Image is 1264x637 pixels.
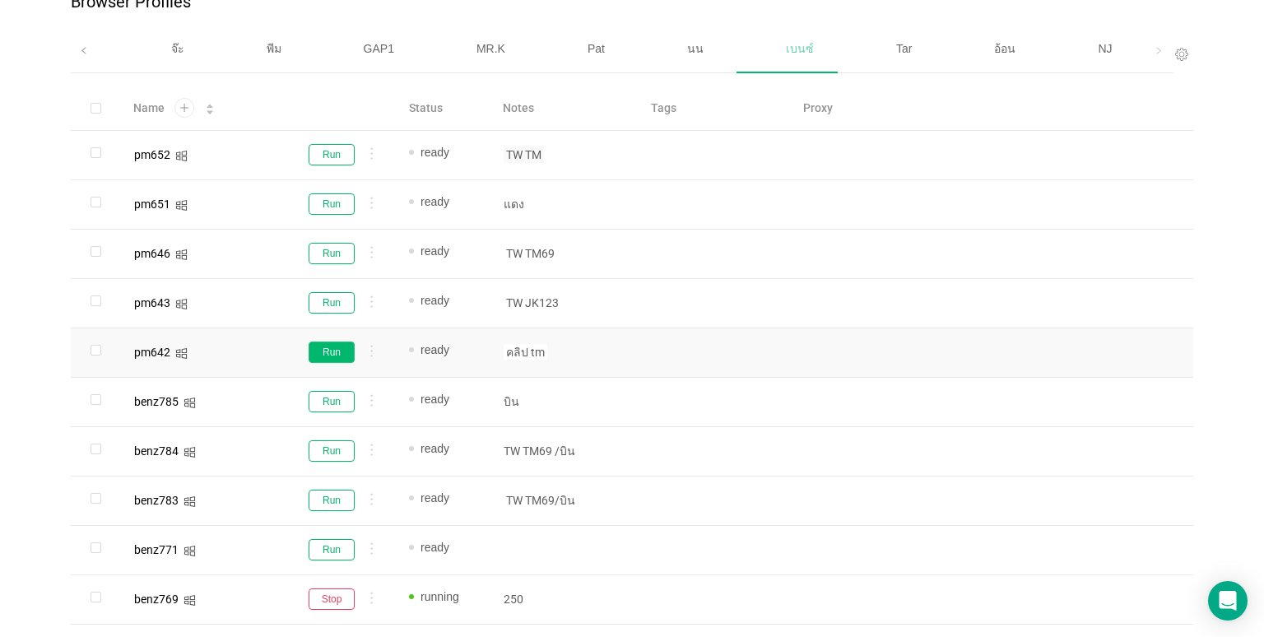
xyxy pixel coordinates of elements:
[421,294,449,307] span: ready
[171,42,184,55] span: จ๊ะ
[184,446,196,458] i: icon: windows
[205,101,215,113] div: Sort
[588,42,605,55] span: Pat
[421,590,459,603] span: running
[175,150,188,162] i: icon: windows
[504,245,557,262] span: TW TM69
[504,393,624,410] p: บิน
[134,198,170,210] div: pm651
[504,492,578,509] span: TW TM69/บิน
[134,396,179,407] div: benz785
[364,42,394,55] span: GAP1
[803,100,833,117] span: Proxy
[133,100,165,117] span: Name
[421,491,449,504] span: ready
[503,100,534,117] span: Notes
[184,545,196,557] i: icon: windows
[421,442,449,455] span: ready
[504,443,624,459] p: TW TM69
[504,344,547,360] span: คลิป tm
[80,47,88,55] i: icon: left
[786,42,814,55] span: เบนซ์
[184,397,196,409] i: icon: windows
[504,196,624,212] p: แดง
[994,42,1015,55] span: อ้อน
[175,199,188,212] i: icon: windows
[504,146,544,163] span: TW TM
[1208,581,1248,621] div: Open Intercom Messenger
[175,249,188,261] i: icon: windows
[134,445,179,457] div: benz784
[421,343,449,356] span: ready
[309,292,355,314] button: Run
[134,593,179,605] div: benz769
[309,440,355,462] button: Run
[1155,47,1163,55] i: icon: right
[309,588,355,610] button: Stop
[504,295,561,311] span: TW JK123
[896,42,912,55] span: Tar
[421,244,449,258] span: ready
[175,347,188,360] i: icon: windows
[1098,42,1112,55] span: NJ
[552,443,578,459] span: /บิน
[134,495,179,506] div: benz783
[309,391,355,412] button: Run
[184,594,196,607] i: icon: windows
[687,42,704,55] span: นน
[504,591,624,607] p: 250
[421,393,449,406] span: ready
[309,539,355,560] button: Run
[267,42,281,55] span: พีม
[421,146,449,159] span: ready
[409,100,443,117] span: Status
[206,102,215,107] i: icon: caret-up
[309,144,355,165] button: Run
[421,195,449,208] span: ready
[309,490,355,511] button: Run
[134,346,170,358] div: pm642
[309,193,355,215] button: Run
[134,544,179,556] div: benz771
[651,100,676,117] span: Tags
[309,243,355,264] button: Run
[184,495,196,508] i: icon: windows
[134,248,170,259] div: pm646
[476,42,505,55] span: MR.K
[309,342,355,363] button: Run
[134,297,170,309] div: pm643
[175,298,188,310] i: icon: windows
[206,108,215,113] i: icon: caret-down
[421,541,449,554] span: ready
[134,149,170,160] div: pm652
